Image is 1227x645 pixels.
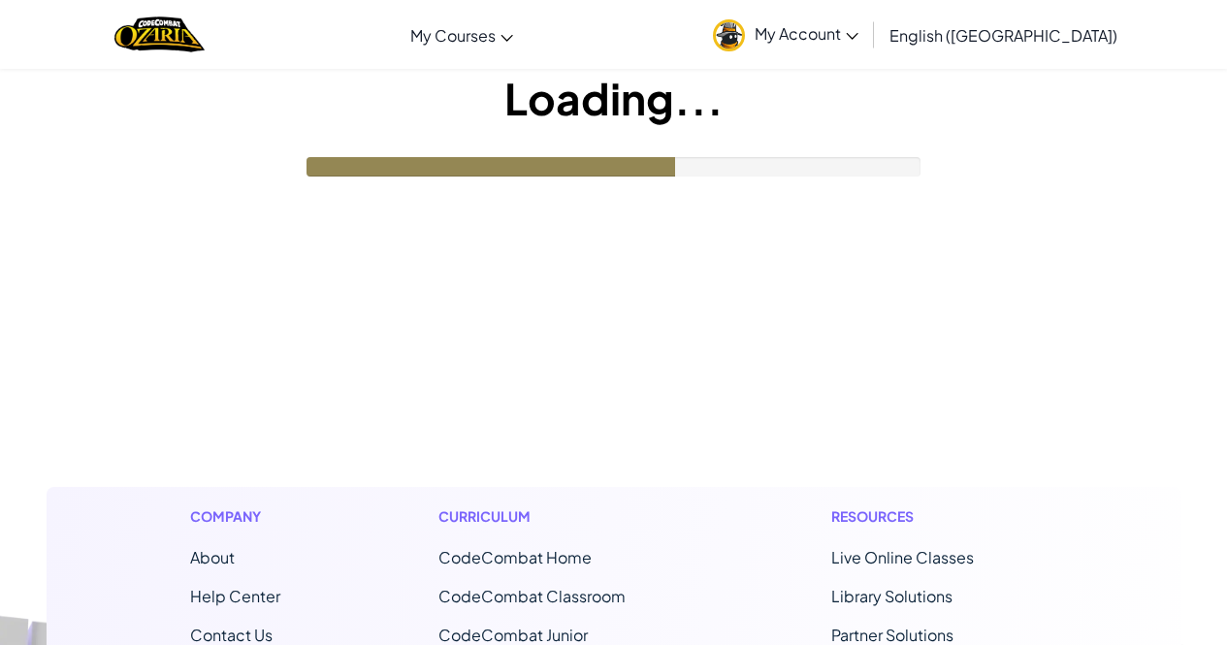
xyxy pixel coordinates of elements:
span: English ([GEOGRAPHIC_DATA]) [889,25,1117,46]
a: My Courses [401,9,523,61]
a: My Account [703,4,868,65]
span: CodeCombat Home [438,547,592,567]
a: Live Online Classes [831,547,974,567]
a: CodeCombat Junior [438,625,588,645]
a: English ([GEOGRAPHIC_DATA]) [880,9,1127,61]
span: Contact Us [190,625,273,645]
span: My Account [755,23,858,44]
a: Library Solutions [831,586,953,606]
img: avatar [713,19,745,51]
h1: Company [190,506,280,527]
span: My Courses [410,25,496,46]
h1: Curriculum [438,506,673,527]
a: Ozaria by CodeCombat logo [114,15,205,54]
img: Home [114,15,205,54]
a: CodeCombat Classroom [438,586,626,606]
a: Help Center [190,586,280,606]
h1: Resources [831,506,1038,527]
a: Partner Solutions [831,625,953,645]
a: About [190,547,235,567]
